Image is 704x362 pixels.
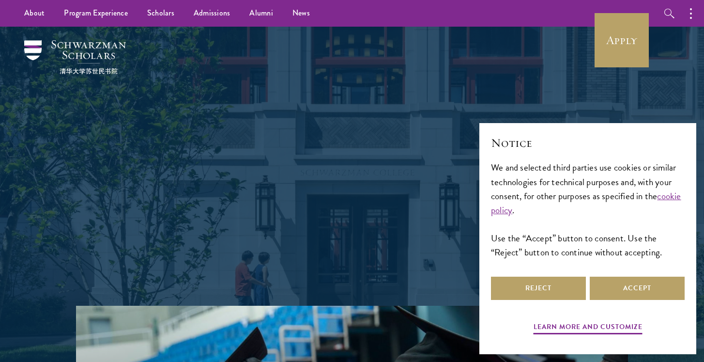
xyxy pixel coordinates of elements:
h2: Notice [491,135,685,151]
div: We and selected third parties use cookies or similar technologies for technical purposes and, wit... [491,160,685,259]
a: cookie policy [491,189,681,217]
button: Accept [590,277,685,300]
img: Schwarzman Scholars [24,40,126,74]
button: Learn more and customize [534,321,643,336]
button: Reject [491,277,586,300]
a: Apply [595,13,649,67]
